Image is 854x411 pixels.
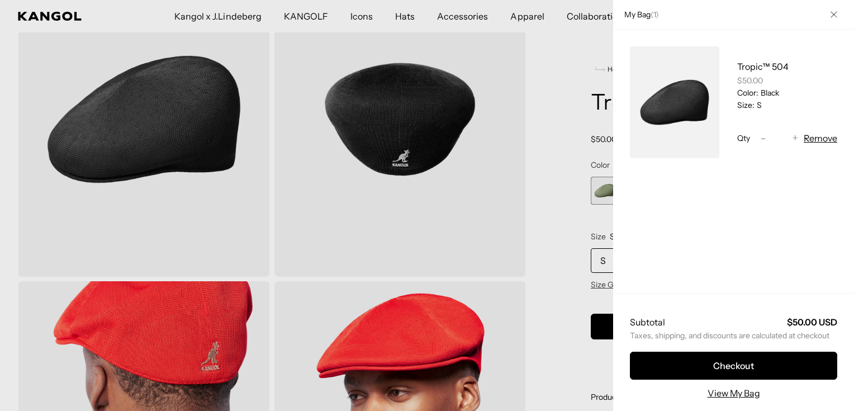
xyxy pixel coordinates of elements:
[651,10,659,20] span: ( )
[737,133,750,143] span: Qty
[737,100,755,110] dt: Size:
[787,316,837,328] strong: $50.00 USD
[653,10,656,20] span: 1
[619,10,659,20] h2: My Bag
[708,386,760,400] a: View My Bag
[630,316,665,328] h2: Subtotal
[787,131,804,145] button: +
[755,100,762,110] dd: S
[737,75,837,86] div: $50.00
[737,88,758,98] dt: Color:
[793,131,798,146] span: +
[630,352,837,380] button: Checkout
[737,61,789,72] a: Tropic™ 504
[758,88,779,98] dd: Black
[630,330,837,341] small: Taxes, shipping, and discounts are calculated at checkout
[755,131,771,145] button: -
[761,131,766,146] span: -
[804,131,837,145] button: Remove Tropic™ 504 - Black / S
[771,131,787,145] input: Quantity for Tropic™ 504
